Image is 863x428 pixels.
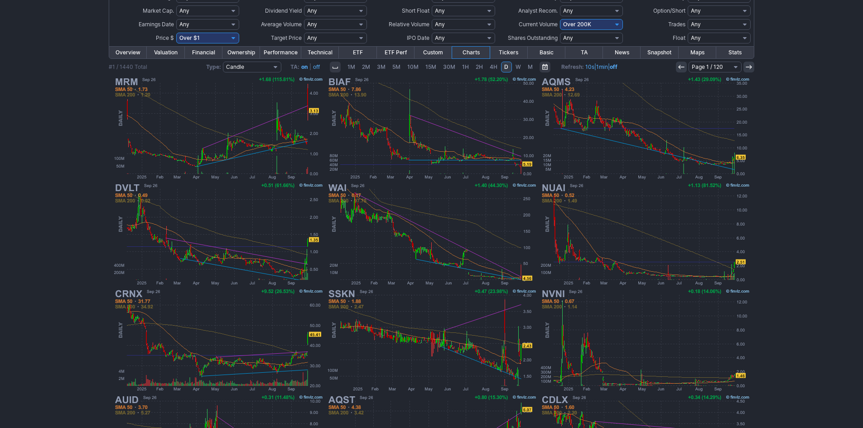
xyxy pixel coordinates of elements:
[389,21,429,28] span: Relative Volume
[519,21,558,28] span: Current Volume
[539,181,751,287] img: NUAI - New Era Energy & Digital Inc - Stock Price Chart
[668,21,685,28] span: Trades
[539,75,751,181] img: AQMS - Aqua Metals Inc - Stock Price Chart
[326,75,538,181] img: BIAF - BioAffinity Technologies Inc - Stock Price Chart
[443,63,455,70] span: 30M
[271,34,302,41] span: Target Price
[112,181,324,287] img: DVLT - Datavault AI Inc - Stock Price Chart
[112,287,324,393] img: CRNX - Crinetics Pharmaceuticals Inc - Stock Price Chart
[476,63,483,70] span: 2H
[504,63,508,70] span: D
[472,62,486,72] a: 2H
[487,62,501,72] a: 4H
[326,181,538,287] img: WAI - Top KingWin Ltd - Stock Price Chart
[565,47,603,58] a: TA
[415,47,452,58] a: Custom
[490,63,497,70] span: 4H
[377,63,386,70] span: 3M
[561,63,584,70] b: Refresh:
[362,63,370,70] span: 2M
[301,63,308,70] a: on
[407,34,429,41] span: IPO Date
[222,47,260,58] a: Ownership
[143,7,174,14] span: Market Cap.
[109,63,147,72] div: #1 / 1440 Total
[561,63,617,72] span: | |
[585,63,594,70] a: 10s
[374,62,389,72] a: 3M
[139,21,174,28] span: Earnings Date
[147,47,184,58] a: Valuation
[407,63,419,70] span: 10M
[525,62,536,72] a: M
[402,7,429,14] span: Short Float
[653,7,685,14] span: Option/Short
[404,62,422,72] a: 10M
[156,34,174,41] span: Price $
[512,62,524,72] a: W
[440,62,458,72] a: 30M
[392,63,400,70] span: 5M
[603,47,641,58] a: News
[301,47,339,58] a: Technical
[265,7,302,14] span: Dividend Yield
[326,287,538,393] img: SSKN - STRATA Skin Sciences Inc - Stock Price Chart
[673,34,685,41] span: Float
[422,62,439,72] a: 15M
[490,47,527,58] a: Tickers
[501,62,512,72] a: D
[716,47,754,58] a: Stats
[610,63,617,70] a: off
[528,63,533,70] span: M
[539,287,751,393] img: NVNI - Nvni Group Ltd - Stock Price Chart
[377,47,415,58] a: ETF Perf
[309,63,311,70] span: |
[260,47,301,58] a: Performance
[185,47,222,58] a: Financial
[540,62,550,72] button: Range
[330,62,341,72] button: Interval
[313,63,320,70] a: off
[679,47,716,58] a: Maps
[389,62,404,72] a: 5M
[596,63,608,70] a: 1min
[425,63,436,70] span: 15M
[452,47,490,58] a: Charts
[344,62,358,72] a: 1M
[339,47,376,58] a: ETF
[112,75,324,181] img: MRM - MEDIROM Healthcare Technologies Inc ADR - Stock Price Chart
[516,63,521,70] span: W
[518,7,558,14] span: Analyst Recom.
[261,21,302,28] span: Average Volume
[508,34,558,41] span: Shares Outstanding
[462,63,469,70] span: 1H
[359,62,373,72] a: 2M
[109,47,147,58] a: Overview
[528,47,565,58] a: Basic
[459,62,472,72] a: 1H
[290,63,299,70] b: TA:
[641,47,678,58] a: Snapshot
[347,63,355,70] span: 1M
[206,63,221,70] b: Type:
